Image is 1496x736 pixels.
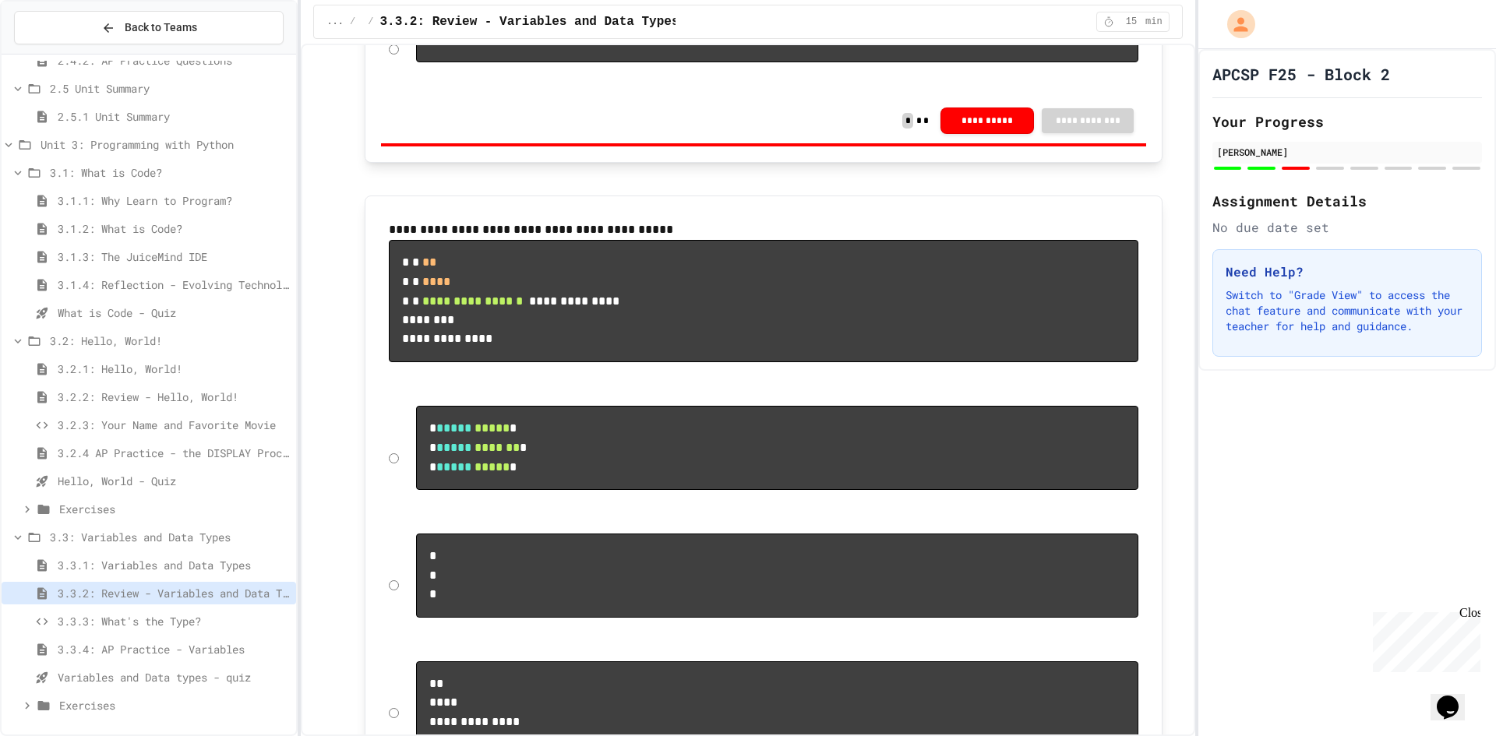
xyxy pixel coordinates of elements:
span: min [1145,16,1163,28]
span: Exercises [59,697,290,713]
div: No due date set [1212,218,1482,237]
iframe: chat widget [1367,606,1480,672]
span: 3.2.1: Hello, World! [58,361,290,377]
span: 3.3.4: AP Practice - Variables [58,641,290,657]
span: 3.3.3: What's the Type? [58,613,290,629]
h3: Need Help? [1226,262,1469,281]
span: Variables and Data types - quiz [58,669,290,685]
span: 3.3: Variables and Data Types [50,529,290,545]
span: 3.1.3: The JuiceMind IDE [58,248,290,265]
span: 3.3.2: Review - Variables and Data Types [58,585,290,601]
span: ... [326,16,344,28]
span: / [368,16,373,28]
span: 3.1.1: Why Learn to Program? [58,192,290,209]
span: Unit 3: Programming with Python [41,136,290,153]
span: Back to Teams [125,19,197,36]
span: 3.1.2: What is Code? [58,220,290,237]
span: / [350,16,355,28]
span: 3.2.4 AP Practice - the DISPLAY Procedure [58,445,290,461]
span: 3.1: What is Code? [50,164,290,181]
p: Switch to "Grade View" to access the chat feature and communicate with your teacher for help and ... [1226,287,1469,334]
span: 3.2: Hello, World! [50,333,290,349]
h2: Your Progress [1212,111,1482,132]
span: Exercises [59,501,290,517]
span: 2.5 Unit Summary [50,80,290,97]
h1: APCSP F25 - Block 2 [1212,63,1390,85]
div: Chat with us now!Close [6,6,108,99]
span: 3.1.4: Reflection - Evolving Technology [58,276,290,293]
span: 3.2.2: Review - Hello, World! [58,389,290,405]
div: My Account [1211,6,1259,42]
span: 3.3.2: Review - Variables and Data Types [379,12,679,31]
h2: Assignment Details [1212,190,1482,212]
span: 15 [1119,16,1144,28]
span: What is Code - Quiz [58,305,290,321]
span: 2.4.2: AP Practice Questions [58,52,290,69]
iframe: chat widget [1431,674,1480,720]
span: 3.2.3: Your Name and Favorite Movie [58,417,290,433]
span: 2.5.1 Unit Summary [58,108,290,125]
span: Hello, World - Quiz [58,473,290,489]
div: [PERSON_NAME] [1217,145,1477,159]
span: 3.3.1: Variables and Data Types [58,557,290,573]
